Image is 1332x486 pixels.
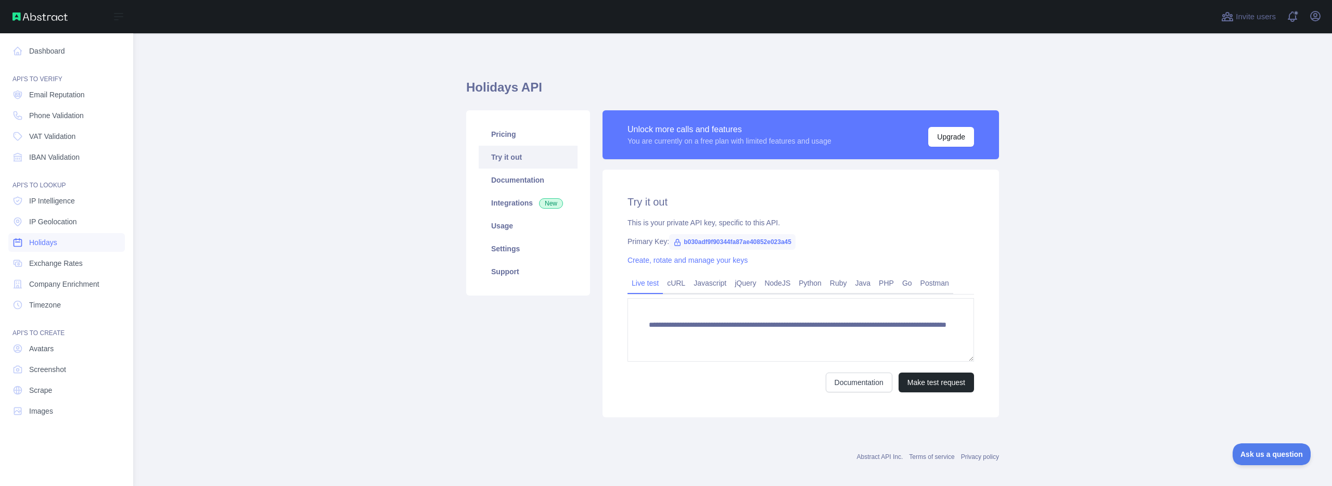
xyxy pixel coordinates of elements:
a: Documentation [479,169,578,191]
a: Integrations New [479,191,578,214]
a: Java [851,275,875,291]
a: IBAN Validation [8,148,125,167]
span: IBAN Validation [29,152,80,162]
span: Invite users [1236,11,1276,23]
div: API'S TO CREATE [8,316,125,337]
a: Python [795,275,826,291]
button: Make test request [899,373,974,392]
span: Exchange Rates [29,258,83,268]
a: VAT Validation [8,127,125,146]
div: API'S TO LOOKUP [8,169,125,189]
a: Pricing [479,123,578,146]
span: IP Intelligence [29,196,75,206]
div: API'S TO VERIFY [8,62,125,83]
a: Phone Validation [8,106,125,125]
a: Avatars [8,339,125,358]
a: Go [898,275,916,291]
a: Terms of service [909,453,954,461]
a: Settings [479,237,578,260]
a: cURL [663,275,689,291]
div: You are currently on a free plan with limited features and usage [627,136,831,146]
a: Abstract API Inc. [857,453,903,461]
span: Phone Validation [29,110,84,121]
button: Invite users [1219,8,1278,25]
a: Postman [916,275,953,291]
span: Email Reputation [29,89,85,100]
h2: Try it out [627,195,974,209]
span: Images [29,406,53,416]
a: Documentation [826,373,892,392]
a: Live test [627,275,663,291]
a: Privacy policy [961,453,999,461]
span: Avatars [29,343,54,354]
a: Create, rotate and manage your keys [627,256,748,264]
a: Ruby [826,275,851,291]
button: Upgrade [928,127,974,147]
a: Support [479,260,578,283]
a: PHP [875,275,898,291]
a: Holidays [8,233,125,252]
a: Javascript [689,275,731,291]
a: Screenshot [8,360,125,379]
img: Abstract API [12,12,68,21]
span: IP Geolocation [29,216,77,227]
iframe: Toggle Customer Support [1233,443,1311,465]
h1: Holidays API [466,79,999,104]
a: Scrape [8,381,125,400]
span: VAT Validation [29,131,75,142]
span: Screenshot [29,364,66,375]
div: Primary Key: [627,236,974,247]
span: Holidays [29,237,57,248]
a: Timezone [8,296,125,314]
a: Dashboard [8,42,125,60]
span: b030adf9f90344fa87ae40852e023a45 [669,234,796,250]
span: Scrape [29,385,52,395]
a: Email Reputation [8,85,125,104]
a: Images [8,402,125,420]
span: Company Enrichment [29,279,99,289]
div: Unlock more calls and features [627,123,831,136]
a: IP Geolocation [8,212,125,231]
a: Usage [479,214,578,237]
a: IP Intelligence [8,191,125,210]
a: Company Enrichment [8,275,125,293]
a: Try it out [479,146,578,169]
a: Exchange Rates [8,254,125,273]
span: New [539,198,563,209]
div: This is your private API key, specific to this API. [627,218,974,228]
a: jQuery [731,275,760,291]
span: Timezone [29,300,61,310]
a: NodeJS [760,275,795,291]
